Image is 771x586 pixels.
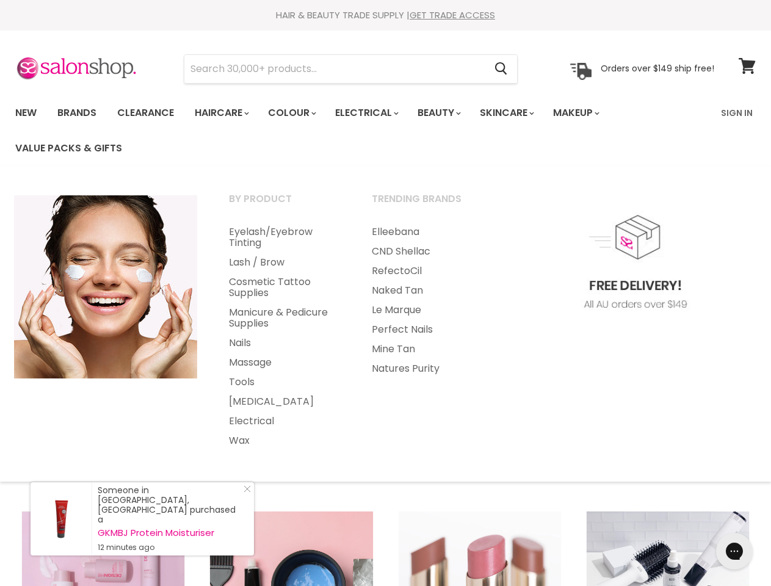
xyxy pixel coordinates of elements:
[214,253,354,272] a: Lash / Brow
[98,485,242,552] div: Someone in [GEOGRAPHIC_DATA], [GEOGRAPHIC_DATA] purchased a
[214,431,354,450] a: Wax
[357,222,497,378] ul: Main menu
[98,543,242,552] small: 12 minutes ago
[714,100,760,126] a: Sign In
[544,100,607,126] a: Makeup
[31,482,92,555] a: Visit product page
[357,320,497,339] a: Perfect Nails
[48,100,106,126] a: Brands
[98,528,242,538] a: GKMBJ Protein Moisturiser
[239,485,251,497] a: Close Notification
[471,100,541,126] a: Skincare
[6,95,714,166] ul: Main menu
[214,303,354,333] a: Manicure & Pedicure Supplies
[244,485,251,493] svg: Close Icon
[214,222,354,450] ul: Main menu
[214,189,354,220] a: By Product
[357,222,497,242] a: Elleebana
[601,63,714,74] p: Orders over $149 ship free!
[214,222,354,253] a: Eyelash/Eyebrow Tinting
[214,272,354,303] a: Cosmetic Tattoo Supplies
[710,529,759,574] iframe: Gorgias live chat messenger
[214,392,354,411] a: [MEDICAL_DATA]
[408,100,468,126] a: Beauty
[6,100,46,126] a: New
[214,411,354,431] a: Electrical
[357,359,497,378] a: Natures Purity
[214,353,354,372] a: Massage
[214,333,354,353] a: Nails
[485,55,517,83] button: Search
[6,136,131,161] a: Value Packs & Gifts
[357,300,497,320] a: Le Marque
[410,9,495,21] a: GET TRADE ACCESS
[259,100,324,126] a: Colour
[184,54,518,84] form: Product
[357,261,497,281] a: RefectoCil
[186,100,256,126] a: Haircare
[108,100,183,126] a: Clearance
[357,339,497,359] a: Mine Tan
[357,281,497,300] a: Naked Tan
[357,242,497,261] a: CND Shellac
[357,189,497,220] a: Trending Brands
[184,55,485,83] input: Search
[326,100,406,126] a: Electrical
[214,372,354,392] a: Tools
